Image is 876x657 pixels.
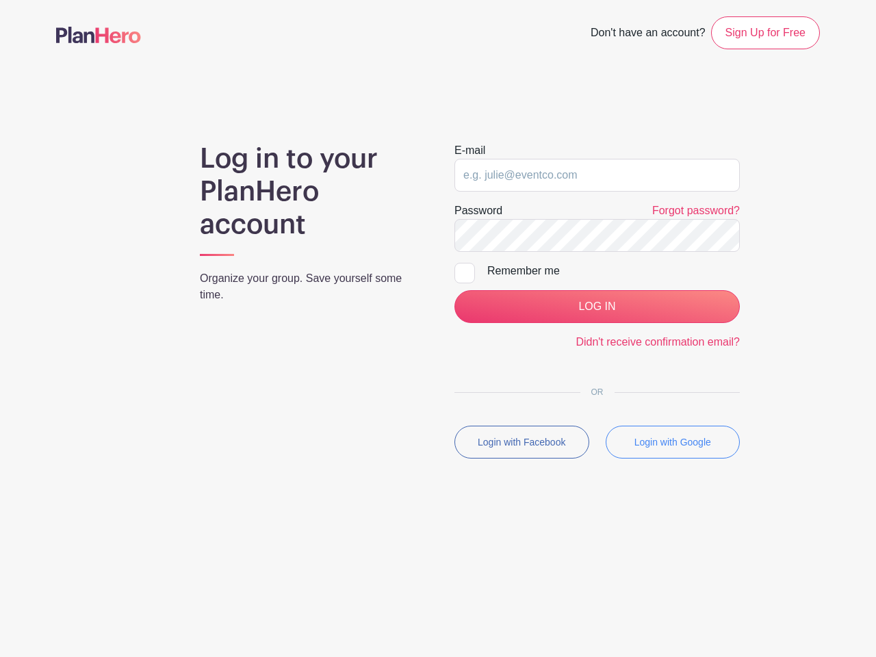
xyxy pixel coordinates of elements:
button: Login with Google [606,426,740,459]
h1: Log in to your PlanHero account [200,142,422,241]
span: Don't have an account? [591,19,706,49]
a: Sign Up for Free [711,16,820,49]
small: Login with Facebook [478,437,565,448]
input: LOG IN [454,290,740,323]
small: Login with Google [634,437,711,448]
p: Organize your group. Save yourself some time. [200,270,422,303]
input: e.g. julie@eventco.com [454,159,740,192]
button: Login with Facebook [454,426,589,459]
label: Password [454,203,502,219]
a: Forgot password? [652,205,740,216]
label: E-mail [454,142,485,159]
a: Didn't receive confirmation email? [576,336,740,348]
span: OR [580,387,615,397]
img: logo-507f7623f17ff9eddc593b1ce0a138ce2505c220e1c5a4e2b4648c50719b7d32.svg [56,27,141,43]
div: Remember me [487,263,740,279]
